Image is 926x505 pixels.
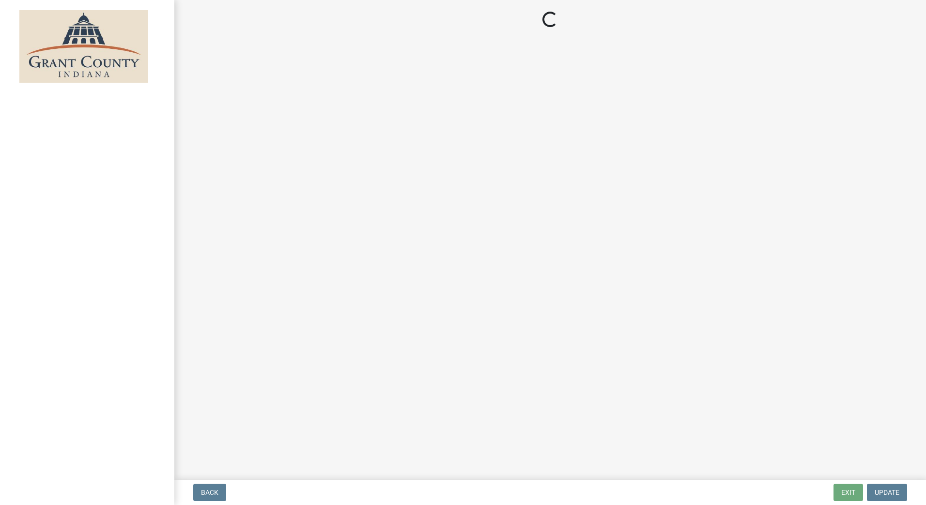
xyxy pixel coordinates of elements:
img: Grant County, Indiana [19,10,148,83]
span: Back [201,489,218,496]
button: Back [193,484,226,501]
span: Update [875,489,899,496]
button: Exit [833,484,863,501]
button: Update [867,484,907,501]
